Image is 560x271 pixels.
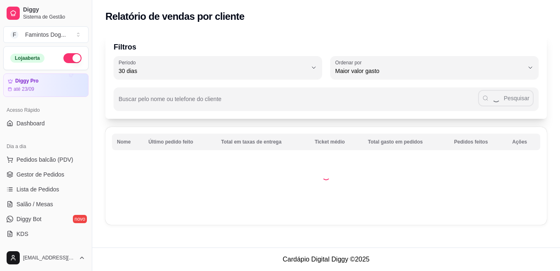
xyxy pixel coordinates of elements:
[3,227,89,240] a: KDS
[3,168,89,181] a: Gestor de Pedidos
[335,59,364,66] label: Ordenar por
[16,119,45,127] span: Dashboard
[105,10,245,23] h2: Relatório de vendas por cliente
[119,59,138,66] label: Período
[3,117,89,130] a: Dashboard
[322,172,330,180] div: Loading
[335,67,524,75] span: Maior valor gasto
[23,6,85,14] span: Diggy
[3,104,89,117] div: Acesso Rápido
[3,26,89,43] button: Select a team
[16,200,53,208] span: Salão / Mesas
[119,67,307,75] span: 30 dias
[3,212,89,226] a: Diggy Botnovo
[3,198,89,211] a: Salão / Mesas
[16,215,42,223] span: Diggy Bot
[3,183,89,196] a: Lista de Pedidos
[3,140,89,153] div: Dia a dia
[23,255,75,261] span: [EMAIL_ADDRESS][DOMAIN_NAME]
[114,56,322,79] button: Período30 dias
[92,247,560,271] footer: Cardápio Digital Diggy © 2025
[16,230,28,238] span: KDS
[23,14,85,20] span: Sistema de Gestão
[3,73,89,97] a: Diggy Proaté 23/09
[10,31,19,39] span: F
[10,54,44,63] div: Loja aberta
[330,56,539,79] button: Ordenar porMaior valor gasto
[15,78,39,84] article: Diggy Pro
[3,248,89,268] button: [EMAIL_ADDRESS][DOMAIN_NAME]
[25,31,66,39] div: Famintos Dog ...
[114,41,539,53] p: Filtros
[14,86,34,92] article: até 23/09
[3,153,89,166] button: Pedidos balcão (PDV)
[16,170,64,179] span: Gestor de Pedidos
[16,185,59,193] span: Lista de Pedidos
[119,98,478,106] input: Buscar pelo nome ou telefone do cliente
[3,3,89,23] a: DiggySistema de Gestão
[16,156,73,164] span: Pedidos balcão (PDV)
[63,53,82,63] button: Alterar Status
